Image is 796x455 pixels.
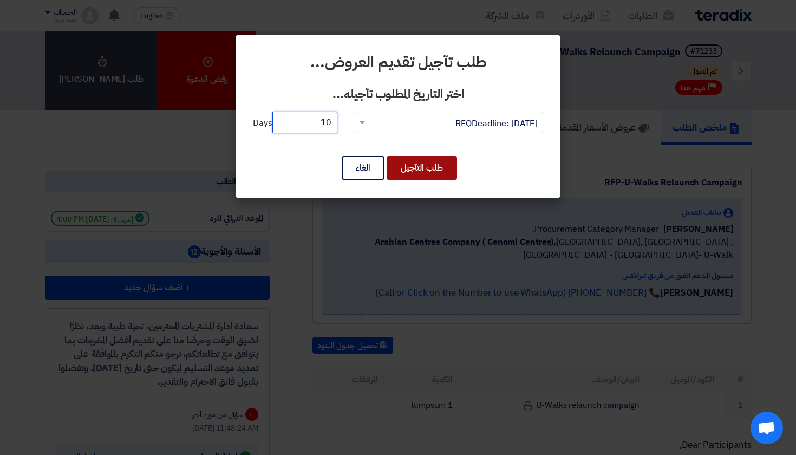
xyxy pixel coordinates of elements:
[342,156,384,180] button: الغاء
[272,112,337,133] input: عدد الايام...
[387,156,457,180] button: طلب التآجيل
[253,86,543,103] h3: اختر التاريخ المطلوب تآجيله...
[751,412,783,444] div: Open chat
[253,112,337,133] span: Days
[253,52,543,73] h2: طلب تآجيل تقديم العروض...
